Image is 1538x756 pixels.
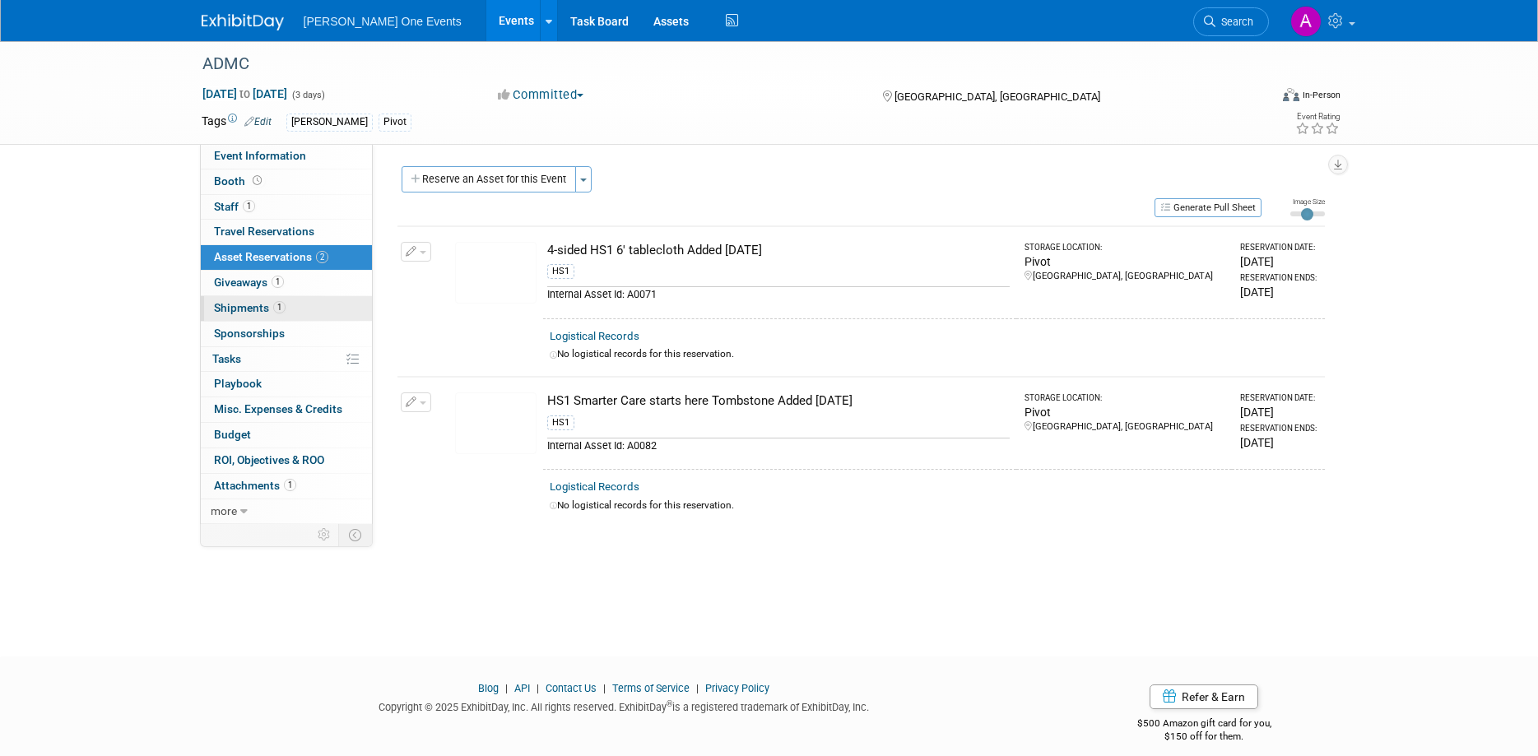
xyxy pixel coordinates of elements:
[201,372,372,397] a: Playbook
[273,301,286,313] span: 1
[202,86,288,101] span: [DATE] [DATE]
[214,453,324,466] span: ROI, Objectives & ROO
[201,296,372,321] a: Shipments1
[201,144,372,169] a: Event Information
[599,682,610,694] span: |
[338,524,372,545] td: Toggle Event Tabs
[211,504,237,517] span: more
[1025,404,1225,420] div: Pivot
[547,286,1010,302] div: Internal Asset Id: A0071
[201,169,372,194] a: Booth
[1240,404,1318,420] div: [DATE]
[1240,272,1318,284] div: Reservation Ends:
[547,264,574,279] div: HS1
[214,149,306,162] span: Event Information
[201,448,372,473] a: ROI, Objectives & ROO
[304,15,462,28] span: [PERSON_NAME] One Events
[492,86,590,104] button: Committed
[1290,197,1325,206] div: Image Size
[1295,113,1340,121] div: Event Rating
[402,166,576,192] button: Reserve an Asset for this Event
[214,276,284,289] span: Giveaways
[1240,423,1318,434] div: Reservation Ends:
[692,682,703,694] span: |
[547,242,1010,259] div: 4-sided HS1 6' tablecloth Added [DATE]
[478,682,499,694] a: Blog
[290,90,325,100] span: (3 days)
[201,245,372,270] a: Asset Reservations2
[212,352,241,365] span: Tasks
[455,392,537,454] img: View Images
[547,438,1010,453] div: Internal Asset Id: A0082
[214,479,296,492] span: Attachments
[310,524,339,545] td: Personalize Event Tab Strip
[532,682,543,694] span: |
[201,474,372,499] a: Attachments1
[214,301,286,314] span: Shipments
[202,696,1048,715] div: Copyright © 2025 ExhibitDay, Inc. All rights reserved. ExhibitDay is a registered trademark of Ex...
[550,347,1318,361] div: No logistical records for this reservation.
[667,699,672,708] sup: ®
[1025,242,1225,253] div: Storage Location:
[201,271,372,295] a: Giveaways1
[286,114,373,131] div: [PERSON_NAME]
[197,49,1244,79] div: ADMC
[1150,684,1258,709] a: Refer & Earn
[284,479,296,491] span: 1
[705,682,769,694] a: Privacy Policy
[1240,253,1318,270] div: [DATE]
[201,423,372,448] a: Budget
[214,428,251,441] span: Budget
[201,397,372,422] a: Misc. Expenses & Credits
[201,195,372,220] a: Staff1
[1025,420,1225,434] div: [GEOGRAPHIC_DATA], [GEOGRAPHIC_DATA]
[1193,7,1269,36] a: Search
[1025,392,1225,404] div: Storage Location:
[1215,16,1253,28] span: Search
[547,392,1010,410] div: HS1 Smarter Care starts here Tombstone Added [DATE]
[1155,198,1262,217] button: Generate Pull Sheet
[1240,434,1318,451] div: [DATE]
[202,113,272,132] td: Tags
[214,377,262,390] span: Playbook
[214,327,285,340] span: Sponsorships
[214,225,314,238] span: Travel Reservations
[201,347,372,372] a: Tasks
[550,330,639,342] a: Logistical Records
[1240,242,1318,253] div: Reservation Date:
[550,499,1318,513] div: No logistical records for this reservation.
[894,90,1100,103] span: [GEOGRAPHIC_DATA], [GEOGRAPHIC_DATA]
[201,499,372,524] a: more
[455,242,537,304] img: View Images
[214,250,328,263] span: Asset Reservations
[379,114,411,131] div: Pivot
[201,322,372,346] a: Sponsorships
[1071,706,1337,744] div: $500 Amazon gift card for you,
[546,682,597,694] a: Contact Us
[1240,392,1318,404] div: Reservation Date:
[272,276,284,288] span: 1
[550,480,639,493] a: Logistical Records
[243,200,255,212] span: 1
[1283,88,1299,101] img: Format-Inperson.png
[501,682,512,694] span: |
[1025,270,1225,283] div: [GEOGRAPHIC_DATA], [GEOGRAPHIC_DATA]
[612,682,690,694] a: Terms of Service
[316,251,328,263] span: 2
[1071,730,1337,744] div: $150 off for them.
[214,200,255,213] span: Staff
[1302,89,1341,101] div: In-Person
[214,174,265,188] span: Booth
[514,682,530,694] a: API
[214,402,342,415] span: Misc. Expenses & Credits
[202,14,284,30] img: ExhibitDay
[237,87,253,100] span: to
[1290,6,1322,37] img: Amanda Bartschi
[249,174,265,187] span: Booth not reserved yet
[547,415,574,430] div: HS1
[1240,284,1318,300] div: [DATE]
[1172,86,1341,110] div: Event Format
[201,220,372,244] a: Travel Reservations
[244,116,272,128] a: Edit
[1025,253,1225,270] div: Pivot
